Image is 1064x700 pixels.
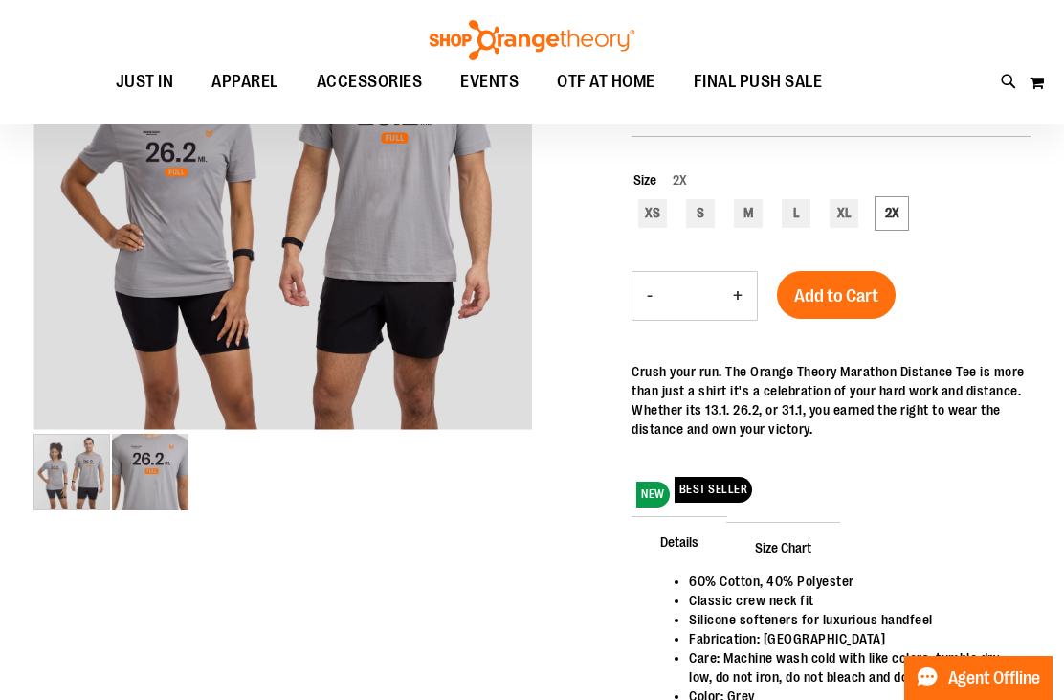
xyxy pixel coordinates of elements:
[830,199,858,228] div: XL
[689,610,1011,629] li: Silicone softeners for luxurious handfeel
[734,199,763,228] div: M
[460,60,519,103] span: EVENTS
[726,522,840,572] span: Size Chart
[794,285,878,306] span: Add to Cart
[317,60,423,103] span: ACCESSORIES
[632,516,727,566] span: Details
[632,272,667,320] button: Decrease product quantity
[636,482,670,508] span: NEW
[686,199,715,228] div: S
[116,60,174,103] span: JUST IN
[719,272,757,320] button: Increase product quantity
[877,199,906,228] div: 2X
[557,60,655,103] span: OTF AT HOME
[675,477,753,503] span: BEST SELLER
[904,656,1053,700] button: Agent Offline
[948,669,1040,688] span: Agent Offline
[667,273,719,319] input: Product quantity
[689,572,1011,591] li: 60% Cotton, 40% Polyester
[689,629,1011,648] li: Fabrication: [GEOGRAPHIC_DATA]
[112,432,188,512] div: image 2 of 2
[694,60,823,103] span: FINAL PUSH SALE
[427,20,637,60] img: Shop Orangetheory
[33,432,112,512] div: image 1 of 2
[638,199,667,228] div: XS
[211,60,278,103] span: APPAREL
[777,271,896,319] button: Add to Cart
[782,199,810,228] div: L
[112,434,188,510] img: 2025 Marathon Unisex Distance Tee 26.2
[633,172,656,188] span: Size
[689,591,1011,610] li: Classic crew neck fit
[689,648,1011,687] li: Care: Machine wash cold with like colors, tumble dry low, do not iron, do not bleach and do not d...
[656,172,687,188] span: 2X
[632,362,1031,439] p: Crush your run. The Orange Theory Marathon Distance Tee is more than just a shirt it's a celebrat...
